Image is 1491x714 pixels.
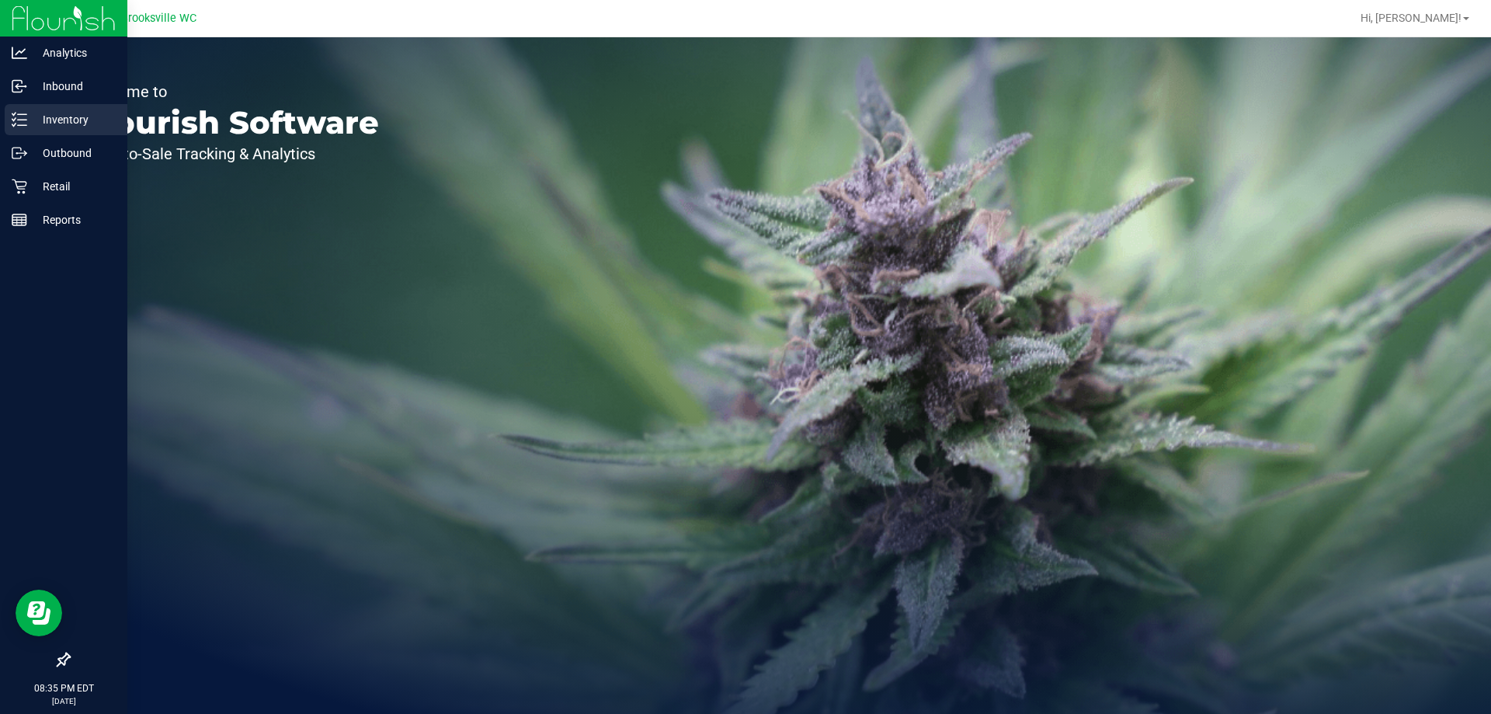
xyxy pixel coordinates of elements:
[12,212,27,228] inline-svg: Reports
[16,590,62,636] iframe: Resource center
[27,177,120,196] p: Retail
[121,12,196,25] span: Brooksville WC
[12,45,27,61] inline-svg: Analytics
[7,695,120,707] p: [DATE]
[1361,12,1461,24] span: Hi, [PERSON_NAME]!
[12,78,27,94] inline-svg: Inbound
[27,77,120,96] p: Inbound
[12,179,27,194] inline-svg: Retail
[84,84,379,99] p: Welcome to
[12,145,27,161] inline-svg: Outbound
[84,146,379,162] p: Seed-to-Sale Tracking & Analytics
[12,112,27,127] inline-svg: Inventory
[27,110,120,129] p: Inventory
[27,211,120,229] p: Reports
[84,107,379,138] p: Flourish Software
[27,44,120,62] p: Analytics
[7,681,120,695] p: 08:35 PM EDT
[27,144,120,162] p: Outbound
